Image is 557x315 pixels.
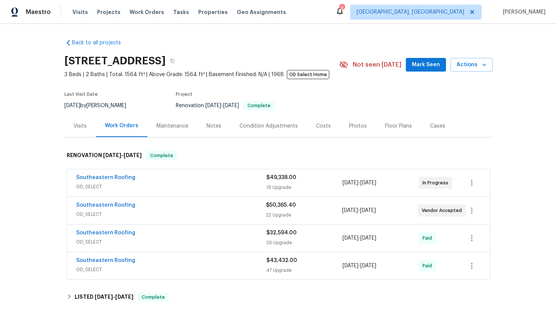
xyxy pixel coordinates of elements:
span: OD_SELECT [76,211,266,218]
span: Renovation [176,103,274,108]
div: Photos [349,122,367,130]
span: OD Select Home [287,70,329,79]
h2: [STREET_ADDRESS] [64,57,166,65]
h6: LISTED [75,293,133,302]
span: OD_SELECT [76,183,266,190]
span: [DATE] [360,208,376,213]
span: Maestro [26,8,51,16]
a: Southeastern Roofing [76,203,135,208]
span: Tasks [173,9,189,15]
span: - [343,234,376,242]
span: Actions [457,60,487,70]
span: Vendor Accepted [422,207,465,214]
span: Complete [244,103,274,108]
span: [DATE] [223,103,239,108]
span: [PERSON_NAME] [500,8,546,16]
span: Work Orders [130,8,164,16]
span: [DATE] [343,235,358,241]
button: Mark Seen [406,58,446,72]
span: $43,432.00 [266,258,297,263]
div: LISTED [DATE]-[DATE]Complete [64,288,493,306]
div: 47 Upgrade [266,267,343,274]
div: Floor Plans [385,122,412,130]
span: [DATE] [115,294,133,299]
button: Actions [451,58,493,72]
span: OD_SELECT [76,238,266,246]
span: [DATE] [343,263,358,268]
div: Work Orders [105,122,138,129]
div: Notes [207,122,221,130]
span: [GEOGRAPHIC_DATA], [GEOGRAPHIC_DATA] [357,8,464,16]
span: - [103,153,142,158]
div: Cases [430,122,445,130]
span: OD_SELECT [76,266,266,273]
a: Southeastern Roofing [76,175,135,180]
span: - [343,179,376,187]
div: Costs [316,122,331,130]
span: $50,365.40 [266,203,296,208]
span: Geo Assignments [237,8,286,16]
a: Southeastern Roofing [76,230,135,235]
span: [DATE] [360,263,376,268]
span: [DATE] [103,153,121,158]
a: Southeastern Roofing [76,258,135,263]
div: 22 Upgrade [266,211,342,219]
span: Mark Seen [412,60,440,70]
span: [DATE] [360,235,376,241]
div: 3 [339,5,344,12]
div: by [PERSON_NAME] [64,101,135,110]
div: Condition Adjustments [239,122,298,130]
span: Not seen [DATE] [353,61,401,69]
div: RENOVATION [DATE]-[DATE]Complete [64,143,493,168]
span: [DATE] [64,103,80,108]
div: Maintenance [156,122,188,130]
span: Paid [422,262,435,270]
span: Project [176,92,192,97]
span: $32,594.00 [266,230,297,235]
div: 26 Upgrade [266,239,343,246]
div: Visits [74,122,87,130]
span: [DATE] [342,208,358,213]
span: - [343,262,376,270]
span: [DATE] [360,180,376,186]
span: Complete [147,152,176,159]
div: 19 Upgrade [266,184,343,191]
span: - [95,294,133,299]
span: Projects [97,8,120,16]
span: 3 Beds | 2 Baths | Total: 1564 ft² | Above Grade: 1564 ft² | Basement Finished: N/A | 1968 [64,71,339,78]
a: Back to all projects [64,39,137,47]
span: [DATE] [95,294,113,299]
span: Visits [72,8,88,16]
span: - [342,207,376,214]
span: $49,338.00 [266,175,296,180]
span: Complete [139,293,168,301]
span: In Progress [422,179,451,187]
span: [DATE] [205,103,221,108]
h6: RENOVATION [67,151,142,160]
span: - [205,103,239,108]
span: [DATE] [124,153,142,158]
span: Last Visit Date [64,92,98,97]
span: Properties [198,8,228,16]
button: Copy Address [166,54,179,68]
span: Paid [422,234,435,242]
span: [DATE] [343,180,358,186]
